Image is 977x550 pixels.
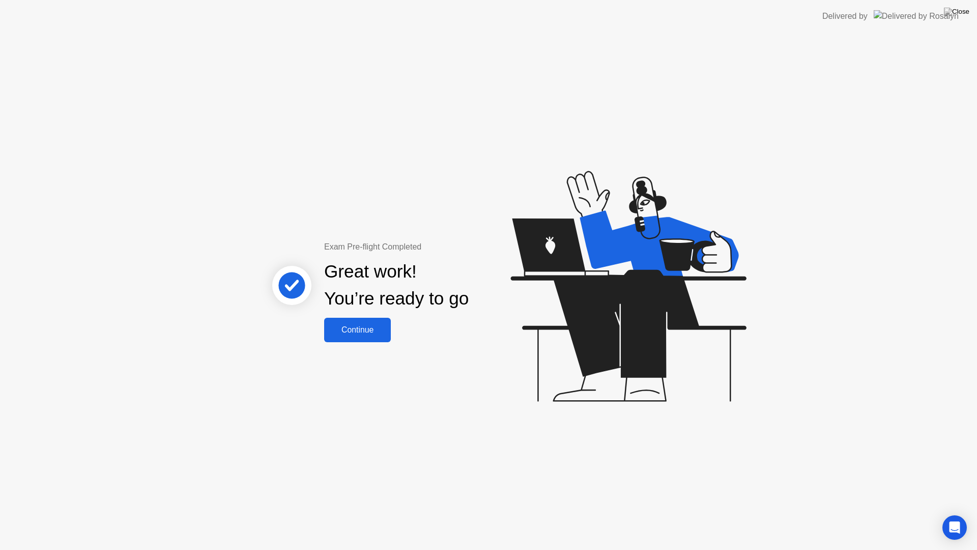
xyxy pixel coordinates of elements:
button: Continue [324,318,391,342]
div: Delivered by [822,10,868,22]
div: Great work! You’re ready to go [324,258,469,312]
img: Close [944,8,969,16]
div: Open Intercom Messenger [942,515,967,540]
div: Exam Pre-flight Completed [324,241,534,253]
img: Delivered by Rosalyn [874,10,959,22]
div: Continue [327,325,388,335]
